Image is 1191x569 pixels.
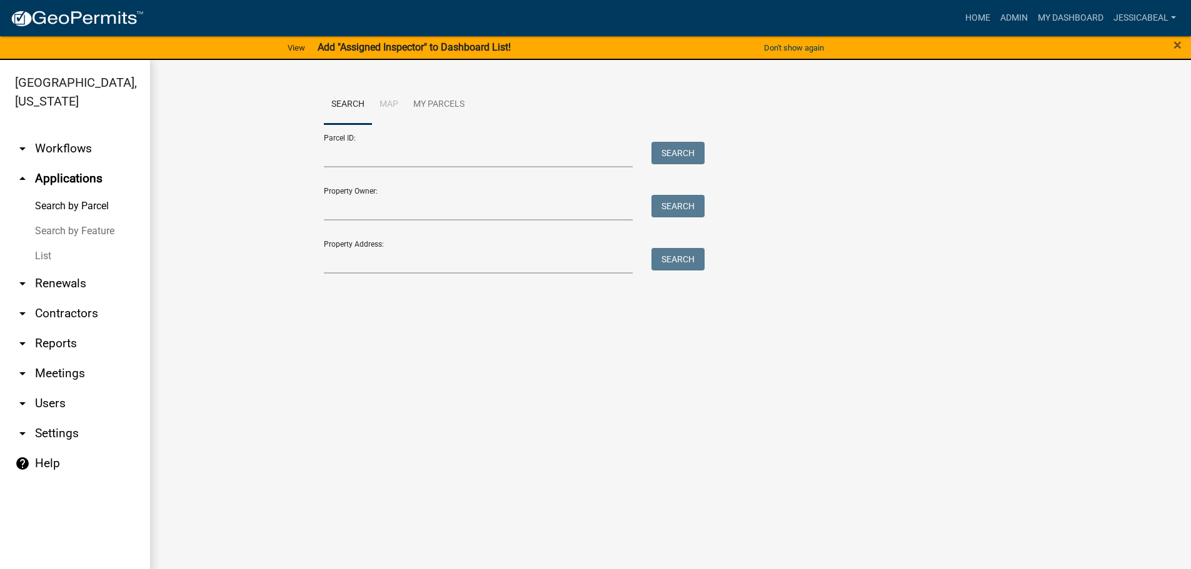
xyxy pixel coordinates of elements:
[651,142,705,164] button: Search
[995,6,1033,30] a: Admin
[1033,6,1108,30] a: My Dashboard
[318,41,511,53] strong: Add "Assigned Inspector" to Dashboard List!
[15,276,30,291] i: arrow_drop_down
[324,85,372,125] a: Search
[15,306,30,321] i: arrow_drop_down
[1173,37,1182,52] button: Close
[15,141,30,156] i: arrow_drop_down
[960,6,995,30] a: Home
[15,396,30,411] i: arrow_drop_down
[651,195,705,217] button: Search
[15,336,30,351] i: arrow_drop_down
[283,37,310,58] a: View
[1173,36,1182,54] span: ×
[1108,6,1181,30] a: JessicaBeal
[15,426,30,441] i: arrow_drop_down
[759,37,829,58] button: Don't show again
[406,85,472,125] a: My Parcels
[651,248,705,270] button: Search
[15,171,30,186] i: arrow_drop_up
[15,456,30,471] i: help
[15,366,30,381] i: arrow_drop_down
